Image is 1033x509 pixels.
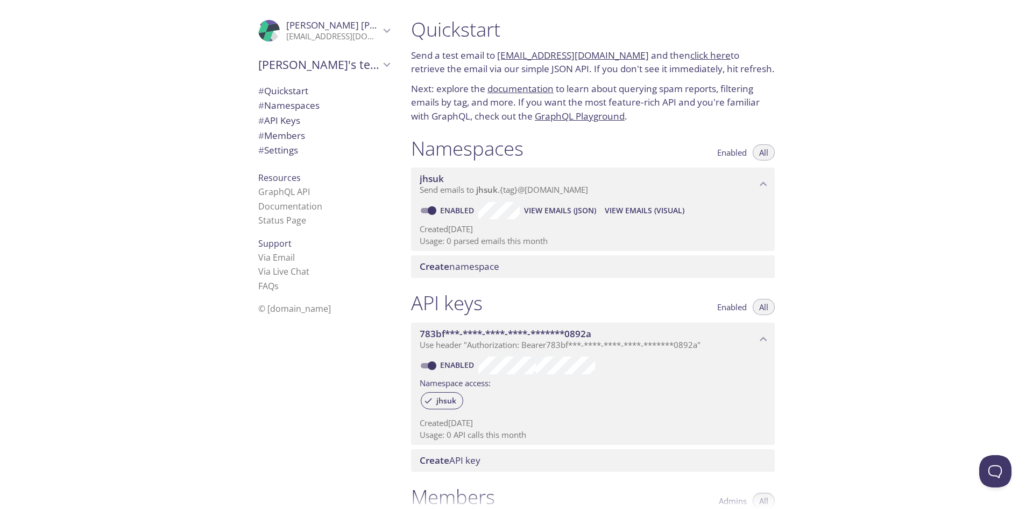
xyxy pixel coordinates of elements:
[258,303,331,315] span: © [DOMAIN_NAME]
[411,136,523,161] h1: Namespaces
[420,260,499,273] span: namespace
[258,280,279,292] a: FAQ
[250,98,398,113] div: Namespaces
[258,114,264,127] span: #
[258,144,264,156] span: #
[420,417,766,429] p: Created [DATE]
[258,114,300,127] span: API Keys
[258,252,295,263] a: Via Email
[258,266,309,277] a: Via Live Chat
[258,85,308,97] span: Quickstart
[520,202,600,219] button: View Emails (JSON)
[258,129,264,142] span: #
[420,184,588,195] span: Send emails to . {tag} @[DOMAIN_NAME]
[411,48,775,76] p: Send a test email to and then to retrieve the email via our simple JSON API. If you don't see it ...
[438,205,478,215] a: Enabled
[250,143,398,158] div: Team Settings
[524,204,596,217] span: View Emails (JSON)
[711,299,753,315] button: Enabled
[258,144,298,156] span: Settings
[411,168,775,201] div: jhsuk namespace
[430,396,463,406] span: jhsuk
[420,172,444,185] span: jhsuk
[250,51,398,79] div: Shiddharth's team
[250,83,398,99] div: Quickstart
[420,454,480,466] span: API key
[476,184,498,195] span: jhsuk
[753,299,775,315] button: All
[411,449,775,472] div: Create API Key
[250,13,398,48] div: Shiddharth Choudhari
[753,144,775,161] button: All
[438,360,478,370] a: Enabled
[420,454,449,466] span: Create
[258,238,292,249] span: Support
[411,485,495,509] h1: Members
[258,85,264,97] span: #
[411,255,775,278] div: Create namespace
[258,214,306,226] a: Status Page
[605,204,684,217] span: View Emails (Visual)
[497,49,649,61] a: [EMAIL_ADDRESS][DOMAIN_NAME]
[420,260,449,273] span: Create
[250,128,398,143] div: Members
[421,392,463,409] div: jhsuk
[274,280,279,292] span: s
[711,144,753,161] button: Enabled
[258,57,380,72] span: [PERSON_NAME]'s team
[258,200,322,212] a: Documentation
[979,455,1011,487] iframe: Help Scout Beacon - Open
[258,172,301,184] span: Resources
[487,82,554,95] a: documentation
[420,224,766,235] p: Created [DATE]
[690,49,731,61] a: click here
[250,113,398,128] div: API Keys
[600,202,689,219] button: View Emails (Visual)
[258,99,320,111] span: Namespaces
[286,31,380,42] p: [EMAIL_ADDRESS][DOMAIN_NAME]
[411,82,775,123] p: Next: explore the to learn about querying spam reports, filtering emails by tag, and more. If you...
[420,235,766,247] p: Usage: 0 parsed emails this month
[258,99,264,111] span: #
[258,129,305,142] span: Members
[286,19,434,31] span: [PERSON_NAME] [PERSON_NAME]
[258,186,310,198] a: GraphQL API
[420,374,491,390] label: Namespace access:
[420,429,766,441] p: Usage: 0 API calls this month
[411,291,483,315] h1: API keys
[535,110,625,122] a: GraphQL Playground
[411,17,775,41] h1: Quickstart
